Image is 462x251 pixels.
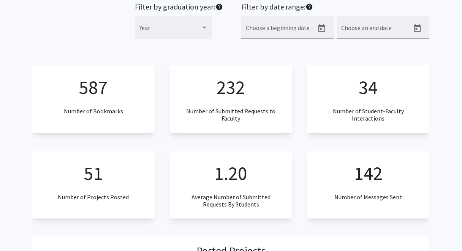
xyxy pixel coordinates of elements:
app-numeric-analytics: Number of Messages Sent [307,151,430,219]
iframe: Chat [6,217,32,245]
app-numeric-analytics: Number of Submitted Requests to Faculty [170,65,292,133]
h3: Number of Bookmarks [64,108,123,115]
h2: Filter by date range: [241,2,430,13]
app-numeric-analytics: Number of Bookmarks [32,65,155,133]
button: Open calendar [314,21,329,36]
p: 51 [84,159,103,187]
h3: Number of Submitted Requests to Faculty [182,108,280,122]
h3: Number of Projects Posted [58,194,129,201]
mat-icon: help [215,2,223,11]
app-numeric-analytics: Number of Projects Posted [32,151,155,219]
button: Open calendar [410,21,425,36]
app-numeric-analytics: Number of Student-Faculty Interactions [307,65,430,133]
h2: Filter by graduation year: [135,2,223,13]
p: 142 [354,159,383,187]
mat-icon: help [306,2,313,11]
p: 232 [217,73,245,102]
p: 1.20 [214,159,247,187]
p: 587 [79,73,108,102]
h3: Number of Student-Faculty Interactions [320,108,418,122]
h3: Average Number of Submitted Requests By Students [182,194,280,208]
h3: Number of Messages Sent [335,194,402,201]
p: 34 [359,73,378,102]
